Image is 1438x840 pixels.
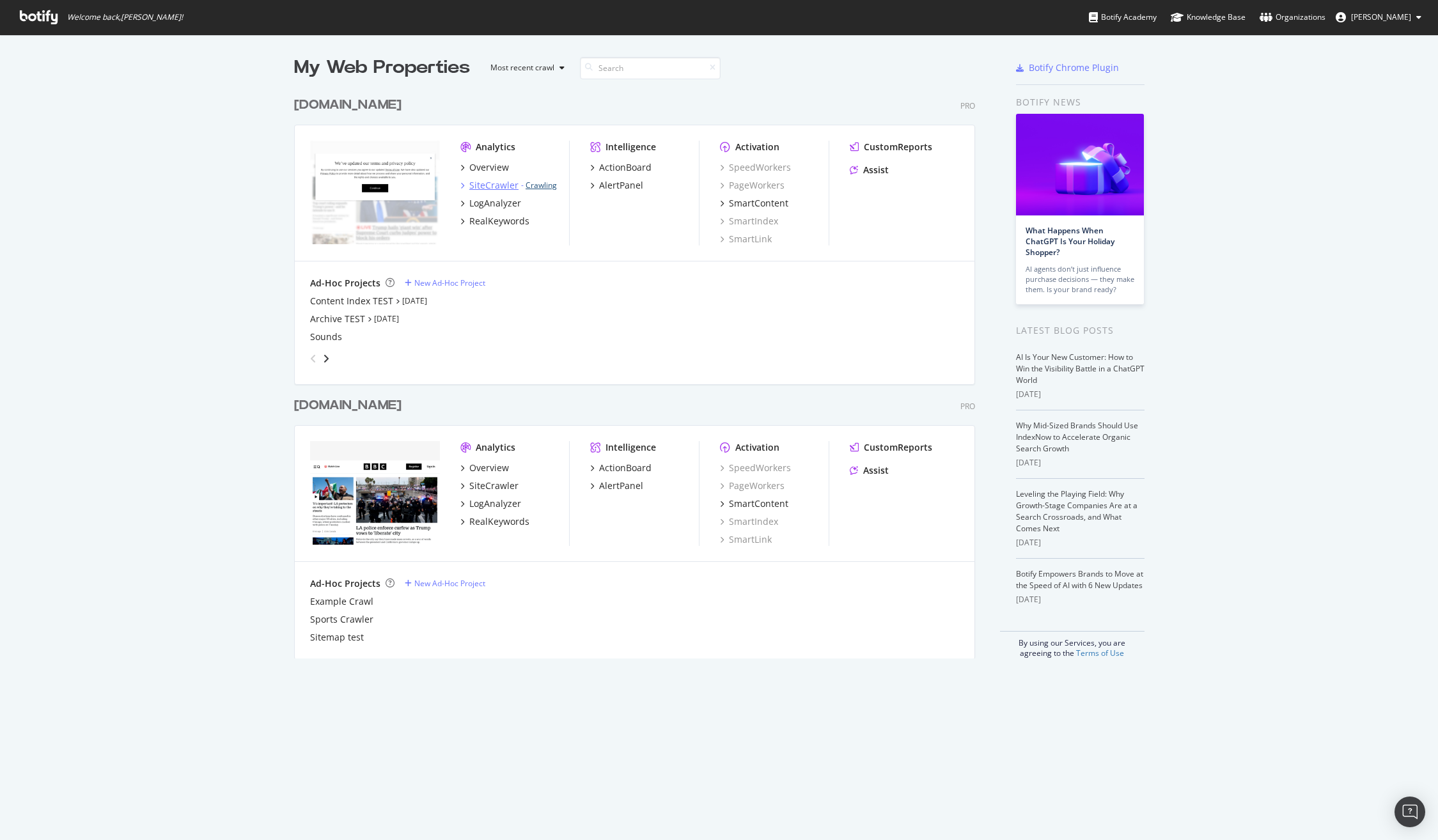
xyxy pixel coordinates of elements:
div: Intelligence [606,141,656,153]
a: Assist [850,464,889,477]
a: AlertPanel [590,179,643,192]
div: [DATE] [1016,594,1145,605]
a: CustomReports [850,141,932,153]
a: Assist [850,164,889,176]
div: Activation [735,141,779,153]
div: Pro [960,100,975,111]
div: SiteCrawler [469,479,519,492]
div: Open Intercom Messenger [1395,797,1425,827]
a: Example Crawl [310,595,373,608]
div: SiteCrawler [469,179,519,192]
div: Overview [469,462,509,474]
a: New Ad-Hoc Project [405,578,485,589]
div: SmartContent [729,497,788,510]
a: SpeedWorkers [720,161,791,174]
a: Content Index TEST [310,295,393,307]
a: SiteCrawler [460,479,519,492]
div: angle-right [322,352,331,365]
a: Sports Crawler [310,613,373,626]
img: What Happens When ChatGPT Is Your Holiday Shopper? [1016,114,1144,215]
a: SmartIndex [720,215,778,228]
div: AlertPanel [599,479,643,492]
div: RealKeywords [469,215,529,228]
div: CustomReports [864,441,932,454]
a: Overview [460,462,509,474]
a: Botify Chrome Plugin [1016,61,1119,74]
div: Latest Blog Posts [1016,323,1145,338]
div: LogAnalyzer [469,497,521,510]
div: AI agents don’t just influence purchase decisions — they make them. Is your brand ready? [1026,264,1134,295]
a: RealKeywords [460,215,529,228]
div: Ad-Hoc Projects [310,277,380,290]
div: CustomReports [864,141,932,153]
a: [DATE] [402,295,427,306]
a: Sounds [310,331,342,343]
div: [DATE] [1016,537,1145,548]
div: ActionBoard [599,462,652,474]
div: SmartLink [720,233,772,245]
div: [DOMAIN_NAME] [294,96,402,114]
a: Why Mid-Sized Brands Should Use IndexNow to Accelerate Organic Search Growth [1016,420,1138,454]
button: Most recent crawl [480,58,570,78]
span: Richard Nazarewicz [1351,12,1411,22]
div: Ad-Hoc Projects [310,577,380,590]
a: Archive TEST [310,313,365,325]
div: Analytics [476,441,515,454]
div: Intelligence [606,441,656,454]
div: New Ad-Hoc Project [414,277,485,288]
a: New Ad-Hoc Project [405,277,485,288]
a: ActionBoard [590,161,652,174]
a: PageWorkers [720,479,785,492]
div: My Web Properties [294,55,470,81]
img: www.bbc.co.uk [310,441,440,545]
div: Assist [863,464,889,477]
input: Search [580,57,721,79]
div: [DATE] [1016,457,1145,469]
a: Crawling [526,180,557,191]
div: RealKeywords [469,515,529,528]
a: SiteCrawler- Crawling [460,179,557,192]
div: Botify news [1016,95,1145,109]
a: LogAnalyzer [460,497,521,510]
div: Most recent crawl [490,64,554,72]
a: SmartIndex [720,515,778,528]
div: AlertPanel [599,179,643,192]
div: angle-left [305,348,322,369]
div: [DOMAIN_NAME] [294,396,402,415]
div: Botify Chrome Plugin [1029,61,1119,74]
a: [DATE] [374,313,399,324]
a: RealKeywords [460,515,529,528]
a: SmartContent [720,497,788,510]
a: What Happens When ChatGPT Is Your Holiday Shopper? [1026,225,1114,258]
a: Terms of Use [1076,648,1124,658]
div: By using our Services, you are agreeing to the [1000,631,1145,658]
div: - [521,180,557,191]
a: PageWorkers [720,179,785,192]
div: grid [294,81,985,658]
div: [DATE] [1016,389,1145,400]
a: Overview [460,161,509,174]
div: Pro [960,401,975,412]
div: Activation [735,441,779,454]
a: AI Is Your New Customer: How to Win the Visibility Battle in a ChatGPT World [1016,352,1145,385]
div: Organizations [1260,11,1325,24]
div: Botify Academy [1089,11,1157,24]
a: SmartLink [720,533,772,546]
div: Analytics [476,141,515,153]
a: SpeedWorkers [720,462,791,474]
a: [DOMAIN_NAME] [294,96,407,114]
a: Leveling the Playing Field: Why Growth-Stage Companies Are at a Search Crossroads, and What Comes... [1016,488,1137,534]
a: SmartContent [720,197,788,210]
a: Botify Empowers Brands to Move at the Speed of AI with 6 New Updates [1016,568,1143,591]
a: [DOMAIN_NAME] [294,396,407,415]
